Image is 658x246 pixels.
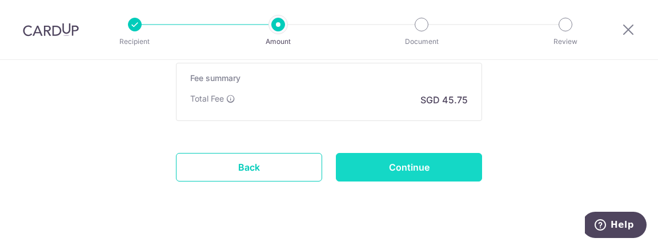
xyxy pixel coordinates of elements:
h5: Fee summary [190,72,468,84]
p: SGD 45.75 [420,93,468,107]
iframe: Opens a widget where you can find more information [585,212,647,240]
p: Review [523,36,608,47]
p: Recipient [93,36,177,47]
p: Total Fee [190,93,224,104]
img: CardUp [23,23,79,37]
p: Amount [236,36,320,47]
a: Back [176,153,322,182]
input: Continue [336,153,482,182]
p: Document [379,36,464,47]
